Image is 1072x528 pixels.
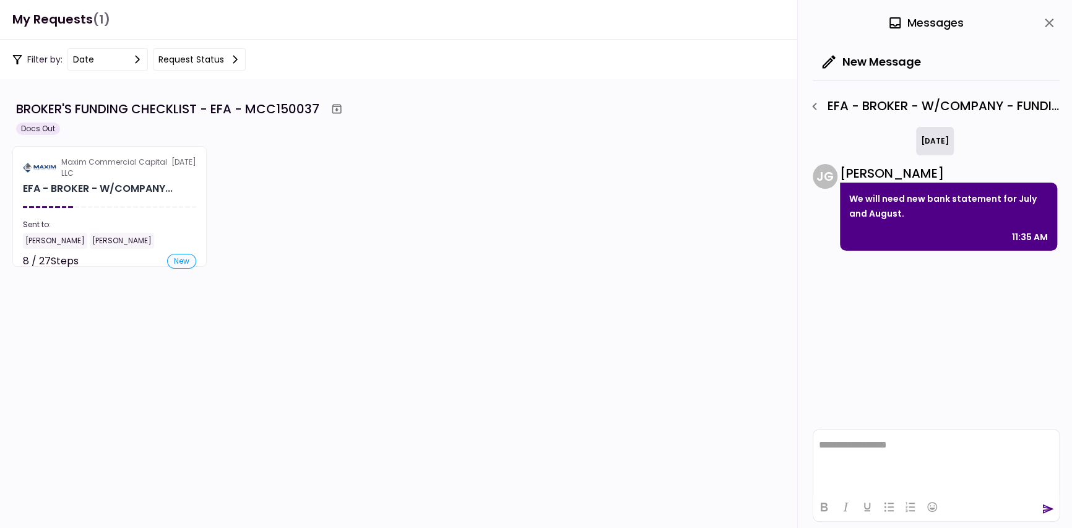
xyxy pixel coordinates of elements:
div: [PERSON_NAME] [23,233,87,249]
h1: My Requests [12,7,110,32]
p: We will need new bank statement for July and August. [849,191,1048,221]
button: send [1042,503,1054,515]
div: EFA - BROKER - W/COMPANY - FUNDING CHECKLIST for UNIQUE STRATEGIZE TRUCKING LLC [23,181,173,196]
div: Sent to: [23,219,196,230]
div: EFA - BROKER - W/COMPANY - FUNDING CHECKLIST - 3 Months BUSINESS Bank Statements [804,96,1060,117]
div: date [73,53,94,66]
button: Numbered list [900,498,921,516]
div: BROKER'S FUNDING CHECKLIST - EFA - MCC150037 [16,100,319,118]
div: [PERSON_NAME] [840,164,1057,183]
div: new [167,254,196,269]
div: Filter by: [12,48,246,71]
button: Bold [813,498,834,516]
button: New Message [813,46,931,78]
button: Request status [153,48,246,71]
div: Docs Out [16,123,60,135]
div: Messages [888,14,964,32]
button: Archive workflow [326,98,348,120]
div: 8 / 27 Steps [23,254,79,269]
span: (1) [93,7,110,32]
div: [DATE] [23,157,196,179]
button: Bullet list [878,498,899,516]
div: [DATE] [916,127,954,155]
div: [PERSON_NAME] [90,233,154,249]
div: 11:35 AM [1012,230,1048,245]
button: close [1039,12,1060,33]
div: J G [813,164,837,189]
button: Italic [835,498,856,516]
iframe: Rich Text Area [813,430,1059,492]
button: Underline [857,498,878,516]
button: date [67,48,148,71]
img: Partner logo [23,162,56,173]
div: Maxim Commercial Capital LLC [61,157,171,179]
button: Emojis [922,498,943,516]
